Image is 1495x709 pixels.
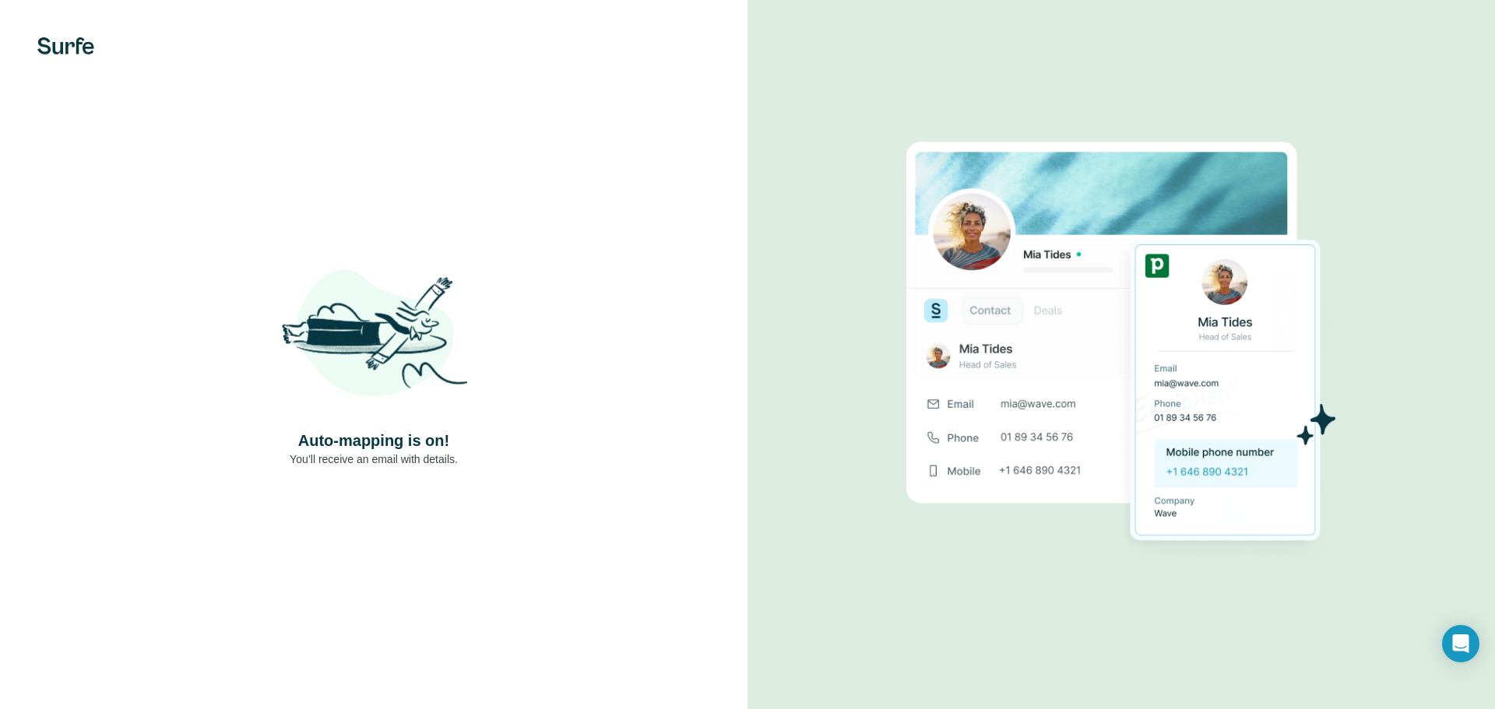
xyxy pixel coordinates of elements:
img: Surfe's logo [37,37,94,54]
p: You’ll receive an email with details. [290,451,458,467]
img: Shaka Illustration [280,243,467,430]
img: Download Success [906,142,1336,567]
h4: Auto-mapping is on! [298,430,449,451]
div: Open Intercom Messenger [1442,625,1479,662]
